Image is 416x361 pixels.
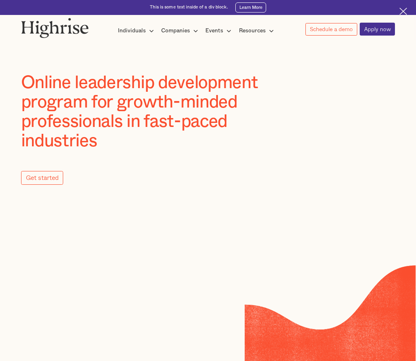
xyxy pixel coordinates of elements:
div: Resources [239,26,266,36]
div: Events [205,26,223,36]
div: Resources [239,26,276,36]
div: This is some text inside of a div block. [150,4,228,11]
h1: Online leadership development program for growth-minded professionals in fast-paced industries [21,73,294,151]
div: Companies [161,26,190,36]
div: Events [205,26,234,36]
a: Learn More [235,2,266,13]
a: Apply now [360,23,395,35]
a: Schedule a demo [305,23,357,36]
div: Companies [161,26,201,36]
a: Get started [21,171,63,185]
img: Cross icon [399,8,407,15]
div: Individuals [118,26,156,36]
img: Highrise logo [21,18,89,38]
div: Individuals [118,26,146,36]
